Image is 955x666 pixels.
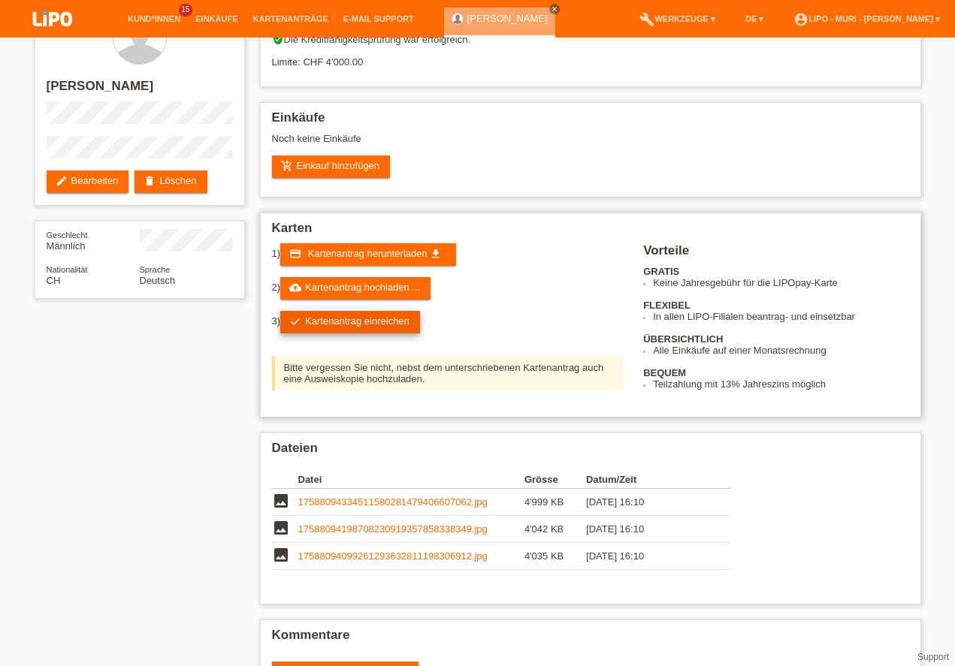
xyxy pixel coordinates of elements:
a: 17588094099261293632811198306912.jpg [298,550,488,562]
td: 4'042 KB [524,516,586,543]
i: add_shopping_cart [281,160,293,172]
a: DE ▾ [738,14,771,23]
td: [DATE] 16:10 [586,543,709,570]
i: close [551,5,558,13]
span: Sprache [140,265,171,274]
h2: Karten [272,221,909,243]
h2: Kommentare [272,628,909,650]
div: 1) [272,243,625,266]
div: Noch keine Einkäufe [272,133,909,155]
b: BEQUEM [643,367,686,378]
a: Kund*innen [120,14,188,23]
i: account_circle [793,12,808,27]
h2: Einkäufe [272,110,909,133]
i: image [272,492,290,510]
div: Die Kreditfähigkeitsprüfung war erfolgreich. Limite: CHF 4'000.00 [272,33,909,79]
i: verified_user [272,33,284,45]
a: 17588094334511580281479406607062.jpg [298,496,488,508]
a: Support [917,652,949,662]
b: FLEXIBEL [643,300,691,311]
h2: Dateien [272,441,909,463]
i: check [289,315,301,327]
h2: Vorteile [643,243,908,266]
i: build [639,12,654,27]
a: credit_card Kartenantrag herunterladen get_app [280,243,456,266]
td: [DATE] 16:10 [586,489,709,516]
span: 15 [179,4,192,17]
th: Grösse [524,471,586,489]
span: Nationalität [47,265,88,274]
i: get_app [430,248,442,260]
a: account_circleLIPO - Muri - [PERSON_NAME] ▾ [786,14,947,23]
span: Geschlecht [47,231,88,240]
span: Deutsch [140,275,176,286]
li: Keine Jahresgebühr für die LIPOpay-Karte [653,277,908,288]
a: buildWerkzeuge ▾ [632,14,723,23]
i: delete [144,175,156,187]
a: add_shopping_cartEinkauf hinzufügen [272,155,391,178]
h2: [PERSON_NAME] [47,79,233,101]
b: ÜBERSICHTLICH [643,333,723,345]
a: E-Mail Support [336,14,422,23]
a: LIPO pay [15,31,90,42]
div: Bitte vergessen Sie nicht, nebst dem unterschriebenen Kartenantrag auch eine Ausweiskopie hochzul... [272,356,625,390]
a: editBearbeiten [47,170,129,193]
a: close [549,4,560,14]
td: 4'999 KB [524,489,586,516]
li: In allen LIPO-Filialen beantrag- und einsetzbar [653,311,908,322]
li: Teilzahlung mit 13% Jahreszins möglich [653,378,908,390]
td: 4'035 KB [524,543,586,570]
a: checkKartenantrag einreichen [280,311,420,333]
div: Männlich [47,229,140,252]
i: image [272,546,290,564]
li: Alle Einkäufe auf einer Monatsrechnung [653,345,908,356]
th: Datum/Zeit [586,471,709,489]
a: cloud_uploadKartenantrag hochladen ... [280,277,431,300]
b: GRATIS [643,266,679,277]
th: Datei [298,471,524,489]
td: [DATE] 16:10 [586,516,709,543]
i: image [272,519,290,537]
a: [PERSON_NAME] [467,13,548,24]
a: Kartenanträge [246,14,336,23]
a: deleteLöschen [134,170,207,193]
div: 3) [272,311,625,333]
span: Schweiz [47,275,61,286]
a: Einkäufe [188,14,245,23]
span: Kartenantrag herunterladen [308,248,428,259]
i: cloud_upload [289,282,301,294]
i: credit_card [289,248,301,260]
i: edit [56,175,68,187]
div: 2) [272,277,625,300]
a: 17588094198708230919357858338349.jpg [298,523,488,535]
